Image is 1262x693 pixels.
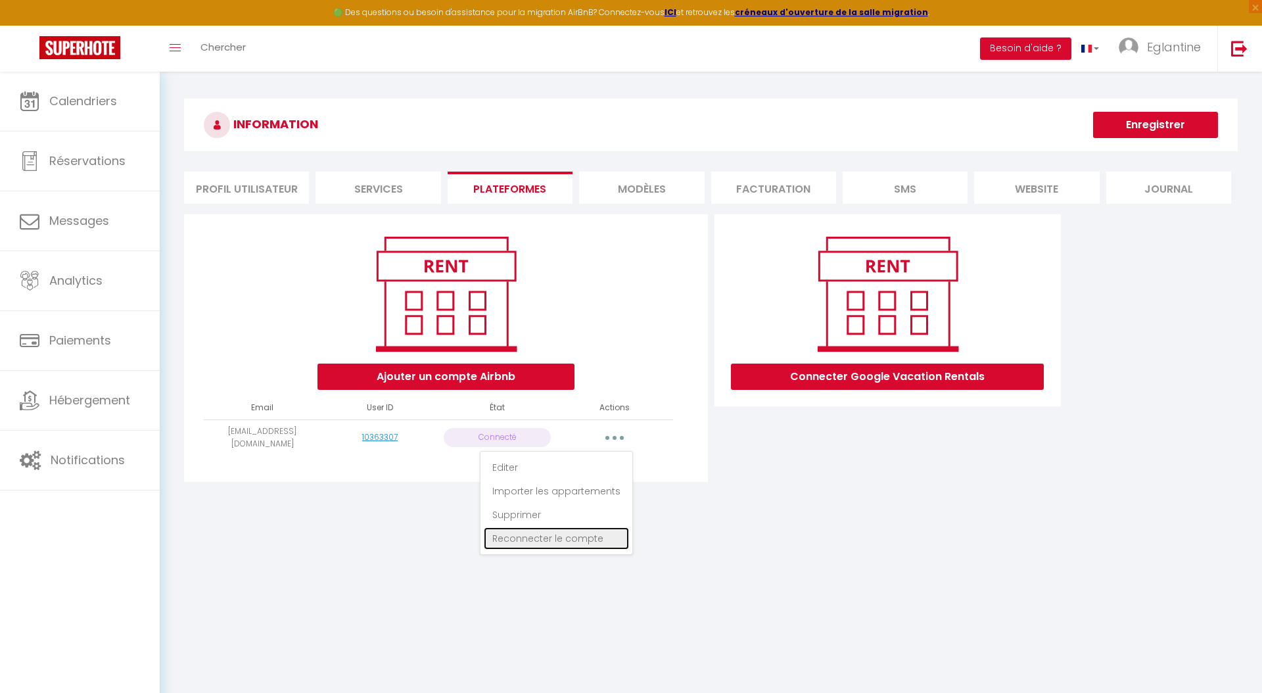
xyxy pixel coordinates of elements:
[843,172,968,204] li: SMS
[49,392,130,408] span: Hébergement
[49,93,117,109] span: Calendriers
[200,40,246,54] span: Chercher
[1119,37,1138,57] img: ...
[184,99,1238,151] h3: INFORMATION
[448,172,573,204] li: Plateformes
[1147,39,1201,55] span: Eglantine
[1093,112,1218,138] button: Enregistrer
[974,172,1099,204] li: website
[579,172,704,204] li: MODÈLES
[980,37,1071,60] button: Besoin d'aide ?
[484,480,629,502] a: Importer les appartements
[362,231,530,357] img: rent.png
[1109,26,1217,72] a: ... Eglantine
[49,212,109,229] span: Messages
[204,419,321,456] td: [EMAIL_ADDRESS][DOMAIN_NAME]
[735,7,928,18] a: créneaux d'ouverture de la salle migration
[1106,172,1231,204] li: Journal
[315,172,440,204] li: Services
[444,428,551,447] p: Connecté
[49,153,126,169] span: Réservations
[731,364,1044,390] button: Connecter Google Vacation Rentals
[484,527,629,550] a: Reconnecter le compte
[317,364,574,390] button: Ajouter un compte Airbnb
[484,504,629,526] a: Supprimer
[804,231,971,357] img: rent.png
[49,332,111,348] span: Paiements
[484,456,629,479] a: Editer
[184,172,309,204] li: Profil Utilisateur
[438,396,556,419] th: État
[362,431,398,442] a: 10363307
[11,5,50,45] button: Ouvrir le widget de chat LiveChat
[321,396,439,419] th: User ID
[49,272,103,289] span: Analytics
[204,396,321,419] th: Email
[711,172,836,204] li: Facturation
[39,36,120,59] img: Super Booking
[51,452,125,468] span: Notifications
[191,26,256,72] a: Chercher
[556,396,674,419] th: Actions
[1231,40,1248,57] img: logout
[665,7,676,18] a: ICI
